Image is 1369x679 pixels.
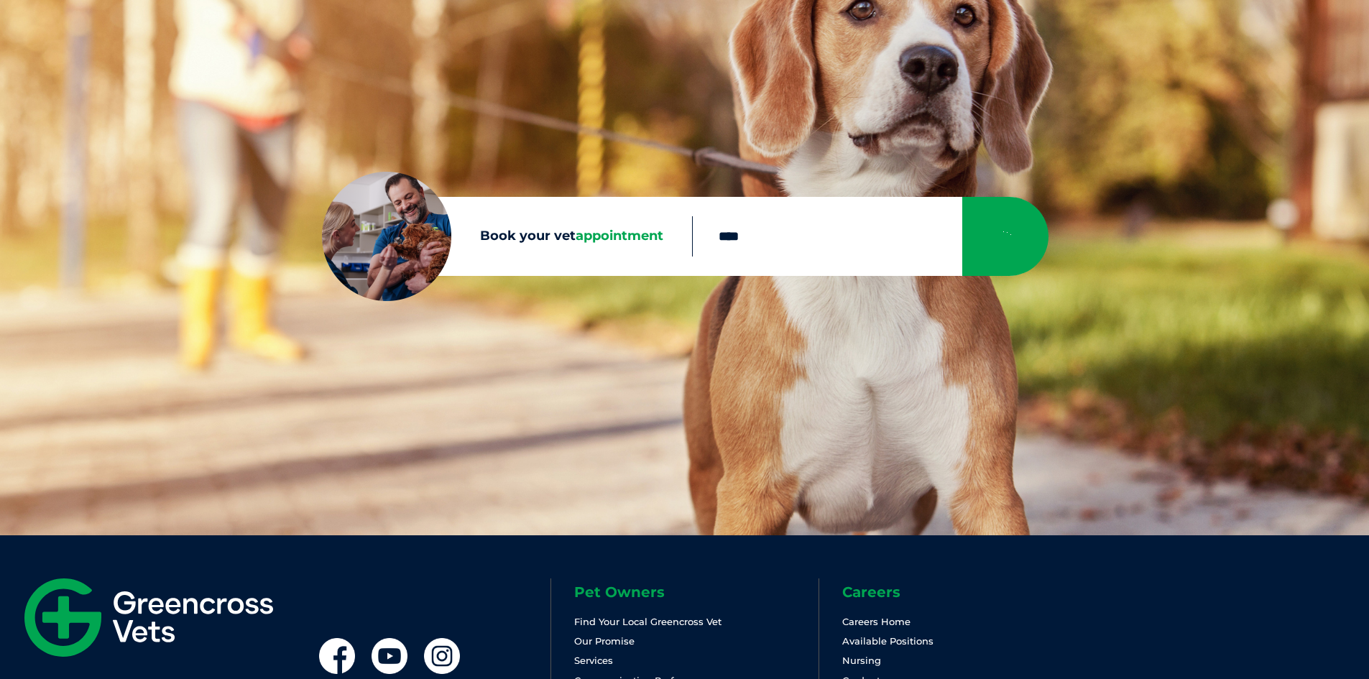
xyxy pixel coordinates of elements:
label: Book your vet [322,226,692,247]
h6: Careers [842,585,1087,599]
h6: Pet Owners [574,585,819,599]
a: Services [574,655,613,666]
a: Careers Home [842,616,911,627]
a: Find Your Local Greencross Vet [574,616,722,627]
a: Available Positions [842,635,934,647]
a: Our Promise [574,635,635,647]
span: appointment [576,228,663,244]
a: Nursing [842,655,881,666]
